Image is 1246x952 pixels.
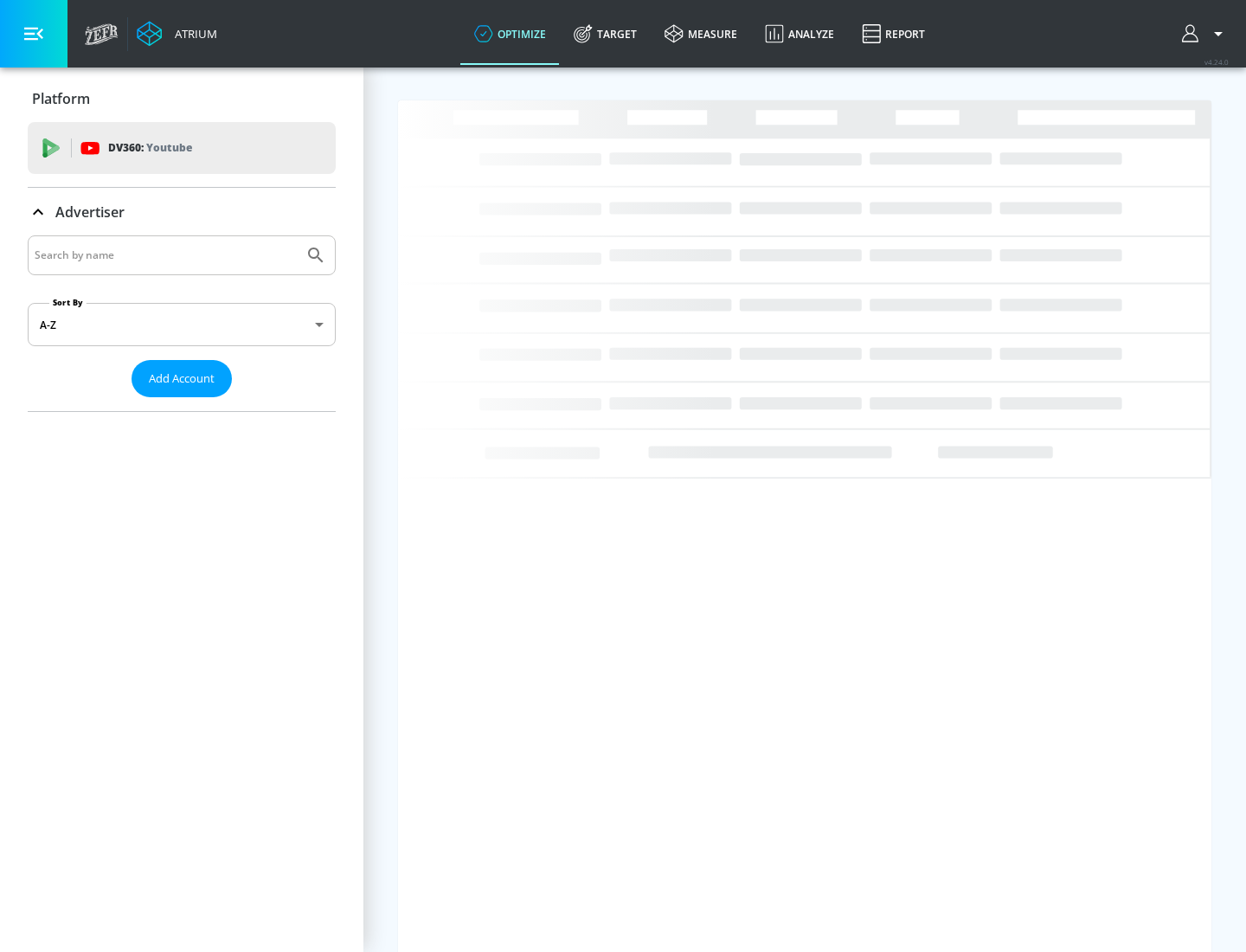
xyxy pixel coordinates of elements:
a: optimize [460,3,560,65]
a: measure [651,3,751,65]
div: A-Z [28,303,336,346]
a: Atrium [137,21,217,47]
p: Youtube [146,138,192,157]
div: Platform [28,74,336,123]
span: v 4.24.0 [1204,57,1229,67]
p: Advertiser [55,203,125,222]
div: Atrium [168,26,217,42]
a: Target [560,3,651,65]
button: Add Account [132,360,232,397]
p: DV360: [108,138,192,158]
div: Advertiser [28,235,336,411]
span: Add Account [149,369,215,389]
a: Report [848,3,939,65]
nav: list of Advertiser [28,397,336,411]
a: Analyze [751,3,848,65]
label: Sort By [49,297,87,308]
p: Platform [32,89,90,108]
input: Search by name [35,244,297,267]
div: Advertiser [28,188,336,236]
div: DV360: Youtube [28,122,336,174]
